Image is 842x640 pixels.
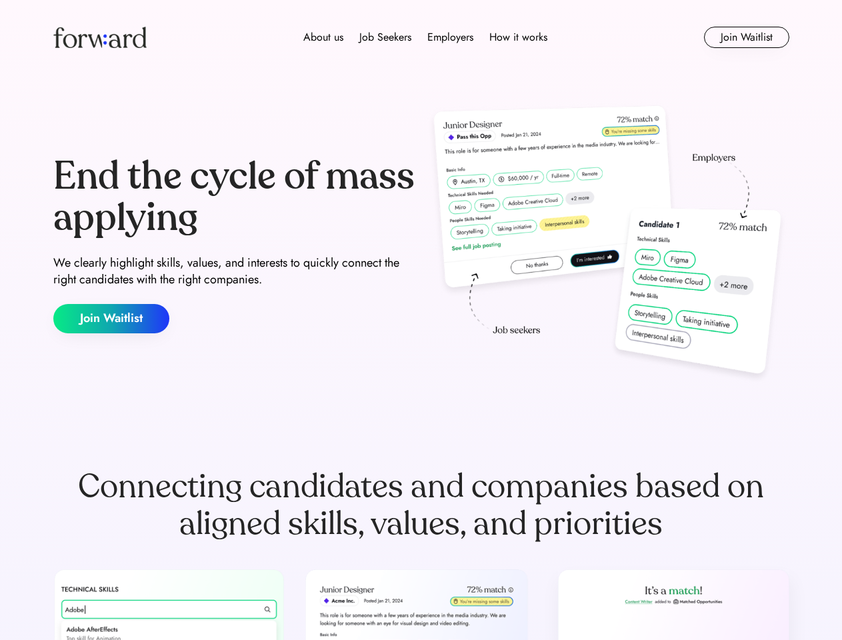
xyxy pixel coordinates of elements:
div: Connecting candidates and companies based on aligned skills, values, and priorities [53,468,789,543]
div: End the cycle of mass applying [53,156,416,238]
img: hero-image.png [427,101,789,388]
div: We clearly highlight skills, values, and interests to quickly connect the right candidates with t... [53,255,416,288]
div: How it works [489,29,547,45]
div: Employers [427,29,473,45]
button: Join Waitlist [704,27,789,48]
div: About us [303,29,343,45]
div: Job Seekers [359,29,411,45]
button: Join Waitlist [53,304,169,333]
img: Forward logo [53,27,147,48]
